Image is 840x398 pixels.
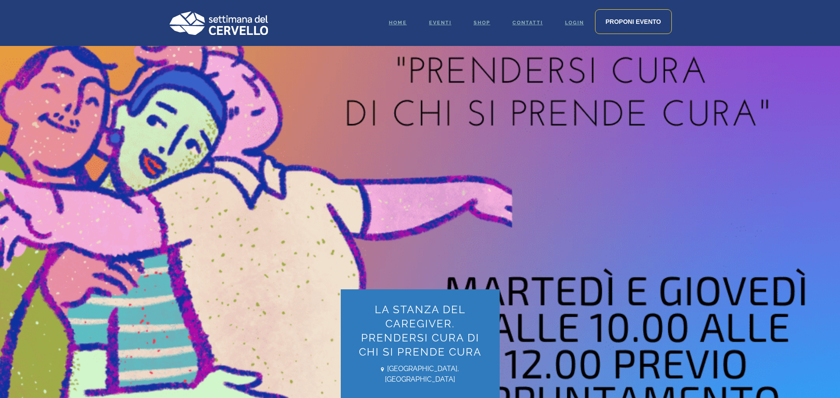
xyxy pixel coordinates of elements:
[512,20,543,26] span: Contatti
[474,20,490,26] span: Shop
[389,20,407,26] span: Home
[565,20,584,26] span: Login
[169,11,268,35] img: Logo
[354,303,486,359] h1: La stanza del caregiver. Prendersi cura di chi si prende cura
[354,364,486,385] span: [GEOGRAPHIC_DATA], [GEOGRAPHIC_DATA]
[595,9,672,34] a: Proponi evento
[606,18,661,25] span: Proponi evento
[429,20,452,26] span: Eventi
